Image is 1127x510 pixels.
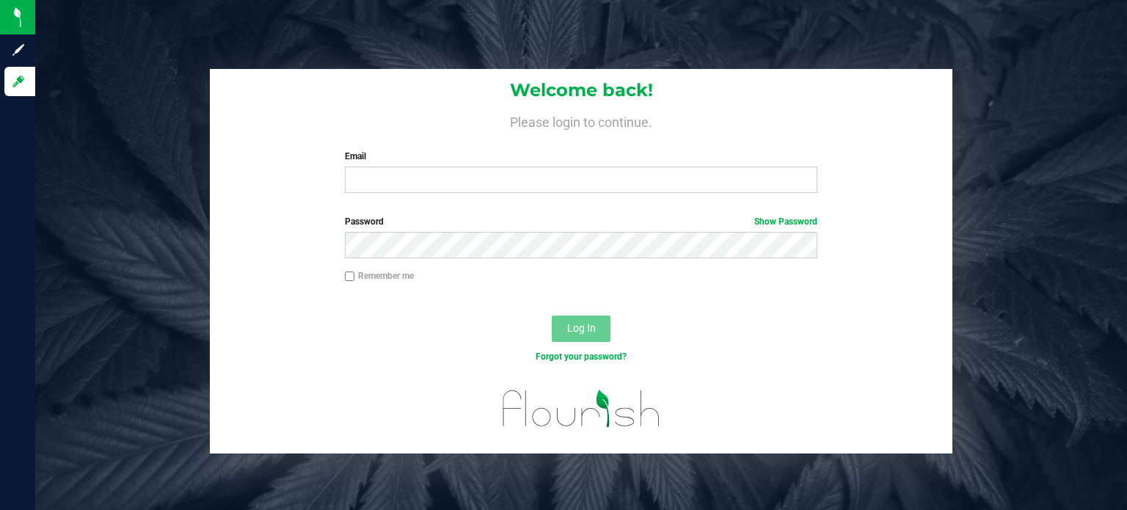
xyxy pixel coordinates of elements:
[754,216,817,227] a: Show Password
[567,322,596,334] span: Log In
[552,316,610,342] button: Log In
[11,74,26,89] inline-svg: Log in
[210,112,952,129] h4: Please login to continue.
[210,81,952,100] h1: Welcome back!
[536,351,627,362] a: Forgot your password?
[345,269,414,283] label: Remember me
[489,379,674,438] img: flourish_logo.svg
[11,43,26,57] inline-svg: Sign up
[345,216,384,227] span: Password
[345,272,355,282] input: Remember me
[345,150,818,163] label: Email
